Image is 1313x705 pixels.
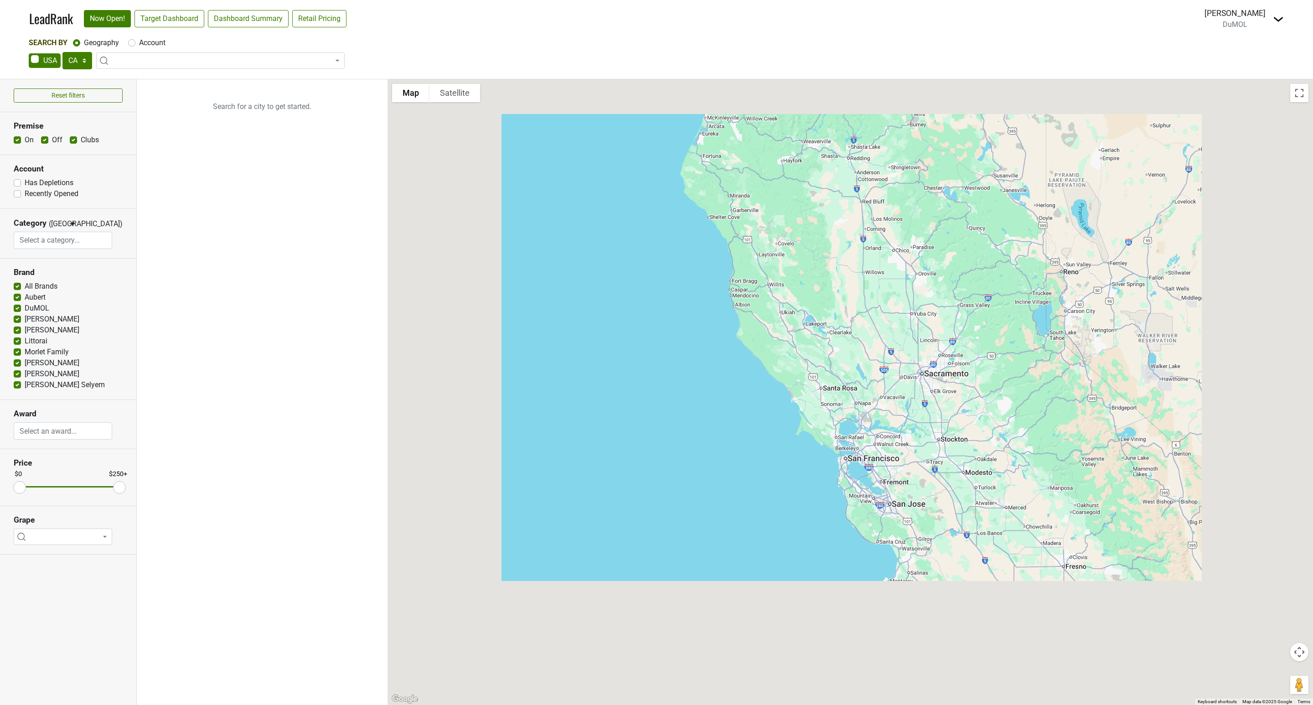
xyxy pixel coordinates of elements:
h3: Category [14,218,47,228]
a: Now Open! [84,10,131,27]
label: DuMOL [25,303,49,314]
label: Morlet Family [25,347,69,358]
button: Show street map [392,84,429,102]
div: [PERSON_NAME] [1204,7,1266,19]
h3: Grape [14,515,123,525]
input: Select a category... [14,232,112,249]
label: [PERSON_NAME] [25,314,79,325]
span: Map data ©2025 Google [1242,699,1292,704]
label: Has Depletions [25,177,73,188]
button: Reset filters [14,88,123,103]
div: $250+ [109,470,127,480]
span: ▼ [69,220,76,228]
h3: Account [14,164,123,174]
button: Show satellite imagery [429,84,480,102]
button: Toggle fullscreen view [1290,84,1308,102]
p: Search for a city to get started. [137,79,388,134]
div: $0 [15,470,22,480]
img: Dropdown Menu [1273,14,1284,25]
h3: Award [14,409,123,419]
a: Terms (opens in new tab) [1297,699,1310,704]
label: Off [52,135,62,145]
label: [PERSON_NAME] [25,325,79,336]
a: Retail Pricing [292,10,346,27]
span: Search By [29,38,67,47]
label: Aubert [25,292,46,303]
label: Recently Opened [25,188,78,199]
label: On [25,135,34,145]
a: Open this area in Google Maps (opens a new window) [390,693,420,705]
span: DuMOL [1223,20,1247,29]
a: Dashboard Summary [208,10,289,27]
label: [PERSON_NAME] Selyem [25,379,105,390]
input: Select an award... [14,422,112,440]
h3: Price [14,458,123,468]
label: All Brands [25,281,57,292]
button: Keyboard shortcuts [1198,699,1237,705]
label: Geography [84,37,119,48]
img: Google [390,693,420,705]
label: [PERSON_NAME] [25,358,79,368]
label: Account [139,37,165,48]
a: Target Dashboard [134,10,204,27]
a: LeadRank [29,9,73,28]
label: [PERSON_NAME] [25,368,79,379]
span: ([GEOGRAPHIC_DATA]) [49,218,67,232]
h3: Premise [14,121,123,131]
h3: Brand [14,268,123,277]
label: Littorai [25,336,47,347]
label: Clubs [81,135,99,145]
button: Drag Pegman onto the map to open Street View [1290,676,1308,694]
button: Map camera controls [1290,643,1308,661]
